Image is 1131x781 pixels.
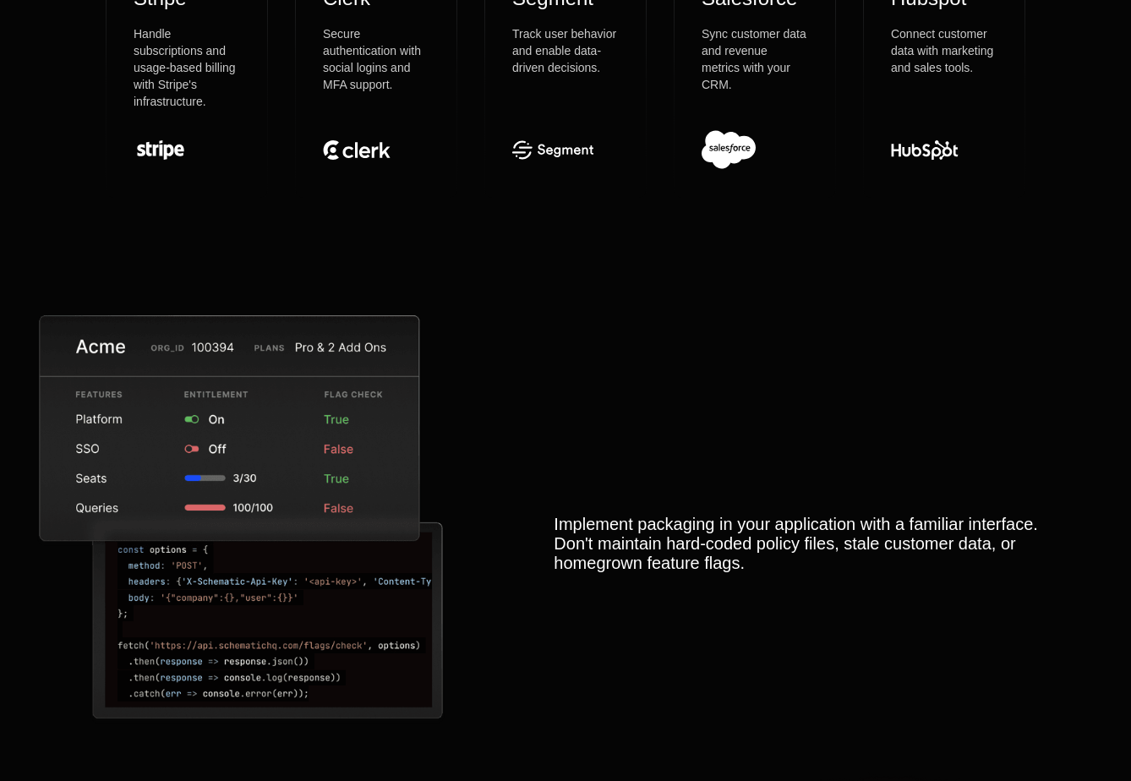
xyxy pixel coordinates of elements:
img: Quote Image [36,315,446,724]
p: Implement packaging in your application with a familiar interface. Don't maintain hard-coded poli... [554,515,1041,573]
p: Sync customer data and revenue metrics with your CRM. [702,25,808,93]
p: Secure authentication with social logins and MFA support. [323,25,429,93]
p: Track user behavior and enable data-driven decisions. [512,25,619,76]
p: Handle subscriptions and usage-based billing with Stripe's infrastructure. [134,25,240,110]
p: Connect customer data with marketing and sales tools. [891,25,997,76]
